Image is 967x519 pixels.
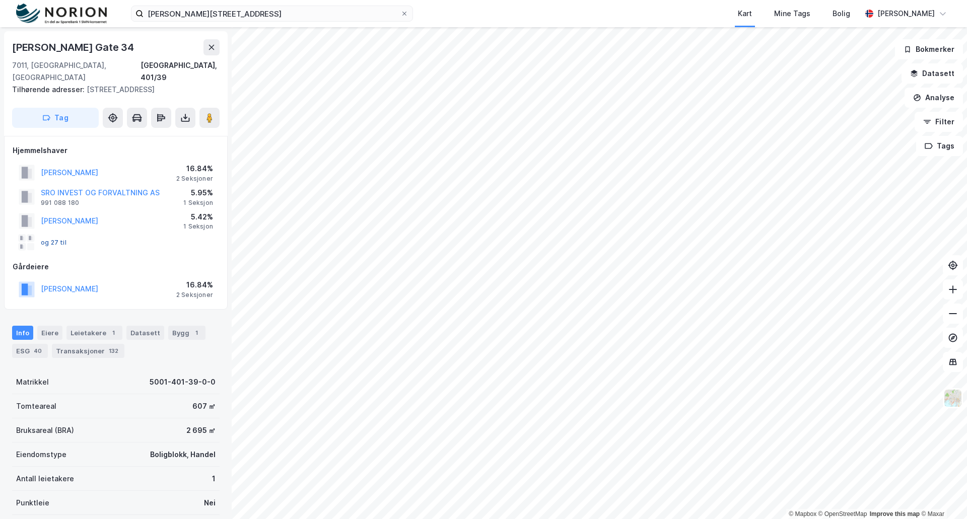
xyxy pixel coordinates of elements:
[66,326,122,340] div: Leietakere
[12,39,136,55] div: [PERSON_NAME] Gate 34
[917,471,967,519] iframe: Chat Widget
[176,163,213,175] div: 16.84%
[150,376,216,388] div: 5001-401-39-0-0
[168,326,205,340] div: Bygg
[32,346,44,356] div: 40
[902,63,963,84] button: Datasett
[13,261,219,273] div: Gårdeiere
[52,344,124,358] div: Transaksjoner
[176,291,213,299] div: 2 Seksjoner
[183,199,213,207] div: 1 Seksjon
[16,473,74,485] div: Antall leietakere
[13,144,219,157] div: Hjemmelshaver
[183,187,213,199] div: 5.95%
[183,223,213,231] div: 1 Seksjon
[870,510,920,517] a: Improve this map
[144,6,400,21] input: Søk på adresse, matrikkel, gårdeiere, leietakere eller personer
[192,400,216,412] div: 607 ㎡
[905,88,963,108] button: Analyse
[915,112,963,132] button: Filter
[16,424,74,436] div: Bruksareal (BRA)
[833,8,850,20] div: Bolig
[204,497,216,509] div: Nei
[12,344,48,358] div: ESG
[16,497,49,509] div: Punktleie
[12,59,141,84] div: 7011, [GEOGRAPHIC_DATA], [GEOGRAPHIC_DATA]
[212,473,216,485] div: 1
[186,424,216,436] div: 2 695 ㎡
[12,326,33,340] div: Info
[895,39,963,59] button: Bokmerker
[126,326,164,340] div: Datasett
[818,510,867,517] a: OpenStreetMap
[191,328,201,338] div: 1
[176,175,213,183] div: 2 Seksjoner
[107,346,120,356] div: 132
[183,211,213,223] div: 5.42%
[774,8,810,20] div: Mine Tags
[789,510,816,517] a: Mapbox
[877,8,935,20] div: [PERSON_NAME]
[12,85,87,94] span: Tilhørende adresser:
[16,400,56,412] div: Tomteareal
[738,8,752,20] div: Kart
[16,376,49,388] div: Matrikkel
[916,136,963,156] button: Tags
[12,84,212,96] div: [STREET_ADDRESS]
[41,199,79,207] div: 991 088 180
[141,59,220,84] div: [GEOGRAPHIC_DATA], 401/39
[176,279,213,291] div: 16.84%
[108,328,118,338] div: 1
[16,449,66,461] div: Eiendomstype
[37,326,62,340] div: Eiere
[16,4,107,24] img: norion-logo.80e7a08dc31c2e691866.png
[943,389,962,408] img: Z
[12,108,99,128] button: Tag
[150,449,216,461] div: Boligblokk, Handel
